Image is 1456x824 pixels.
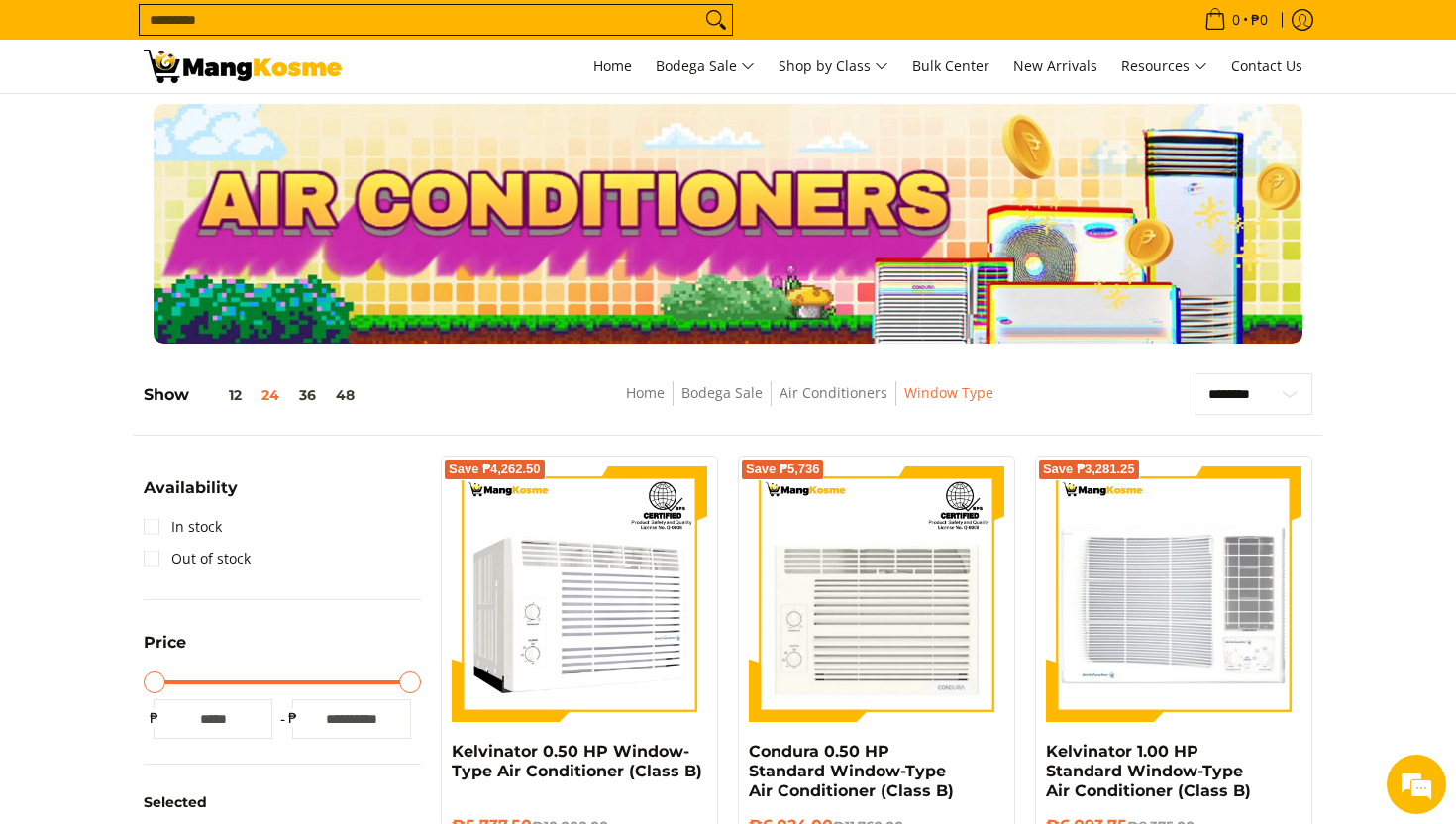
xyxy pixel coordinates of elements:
[1111,40,1217,93] a: Resources
[282,708,302,728] span: ₱
[144,635,186,651] span: Price
[144,635,186,666] summary: Open
[780,383,887,402] a: Air Conditioners
[656,54,755,79] span: Bodega Sale
[144,511,222,543] a: In stock
[490,381,1129,426] nav: Breadcrumbs
[681,383,763,402] a: Bodega Sale
[452,742,702,780] a: Kelvinator 0.50 HP Window-Type Air Conditioner (Class B)
[646,40,765,93] a: Bodega Sale
[749,742,954,800] a: Condura 0.50 HP Standard Window-Type Air Conditioner (Class B)
[1013,56,1097,75] span: New Arrivals
[593,56,632,75] span: Home
[1231,56,1302,75] span: Contact Us
[769,40,898,93] a: Shop by Class
[1248,13,1271,27] span: ₱0
[144,543,251,574] a: Out of stock
[144,480,238,496] span: Availability
[1043,463,1135,475] span: Save ₱3,281.25
[1046,466,1301,722] img: Kelvinator 1.00 HP Standard Window-Type Air Conditioner (Class B)
[1121,54,1207,79] span: Resources
[449,463,541,475] span: Save ₱4,262.50
[1003,40,1107,93] a: New Arrivals
[626,383,665,402] a: Home
[144,385,364,405] h5: Show
[362,40,1312,93] nav: Main Menu
[583,40,642,93] a: Home
[252,387,289,403] button: 24
[144,708,163,728] span: ₱
[144,480,238,511] summary: Open
[749,466,1004,722] img: Condura 0.50 HP Standard Window-Type Air Conditioner (Class B)
[144,794,421,812] h6: Selected
[904,381,993,406] span: Window Type
[1221,40,1312,93] a: Contact Us
[452,466,707,722] img: Kelvinator 0.50 HP Window-Type Air Conditioner (Class B)
[912,56,989,75] span: Bulk Center
[1229,13,1243,27] span: 0
[326,387,364,403] button: 48
[289,387,326,403] button: 36
[189,387,252,403] button: 12
[902,40,999,93] a: Bulk Center
[746,463,820,475] span: Save ₱5,736
[144,50,342,83] img: Bodega Sale Aircon l Mang Kosme: Home Appliances Warehouse Sale Window Type
[1046,742,1251,800] a: Kelvinator 1.00 HP Standard Window-Type Air Conditioner (Class B)
[1198,9,1274,31] span: •
[700,5,732,35] button: Search
[779,54,888,79] span: Shop by Class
